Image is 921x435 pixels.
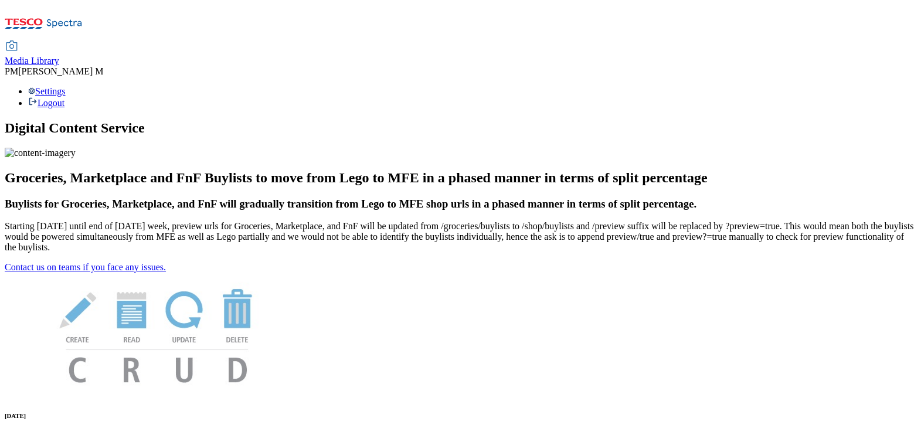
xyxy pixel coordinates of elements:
p: Starting [DATE] until end of [DATE] week, preview urls for Groceries, Marketplace, and FnF will b... [5,221,916,253]
h3: Buylists for Groceries, Marketplace, and FnF will gradually transition from Lego to MFE shop urls... [5,198,916,210]
img: content-imagery [5,148,76,158]
h1: Digital Content Service [5,120,916,136]
h2: Groceries, Marketplace and FnF Buylists to move from Lego to MFE in a phased manner in terms of s... [5,170,916,186]
a: Logout [28,98,64,108]
h6: [DATE] [5,412,916,419]
span: [PERSON_NAME] M [18,66,103,76]
a: Contact us on teams if you face any issues. [5,262,166,272]
a: Media Library [5,42,59,66]
span: Media Library [5,56,59,66]
a: Settings [28,86,66,96]
img: News Image [5,273,310,395]
span: PM [5,66,18,76]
